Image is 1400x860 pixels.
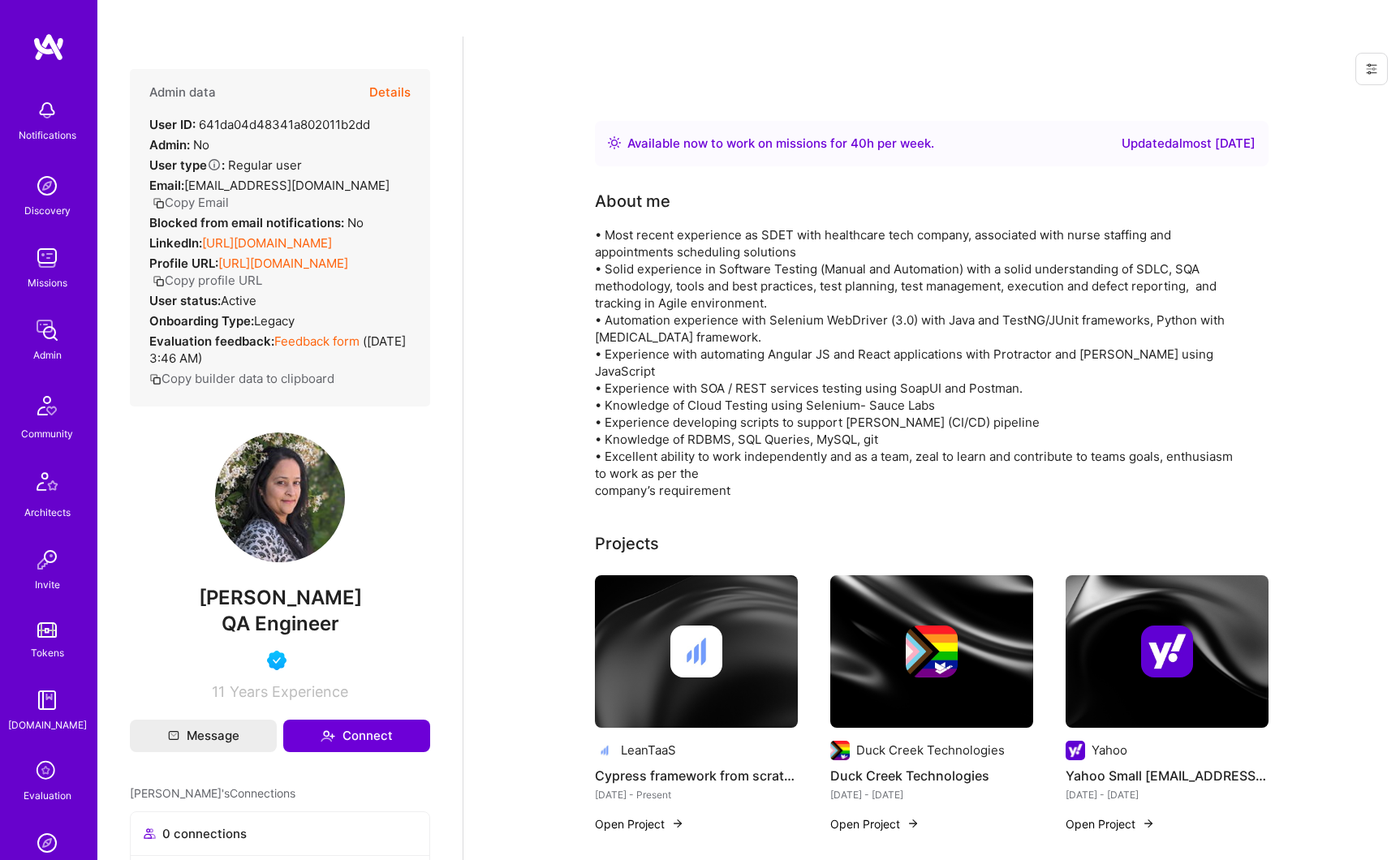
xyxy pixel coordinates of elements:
[906,626,958,677] img: Company logo
[19,127,76,144] div: Notifications
[830,741,850,760] img: Company logo
[149,333,411,367] div: ( [DATE] 3:46 AM )
[212,683,225,700] span: 11
[1142,817,1155,830] img: arrow-right
[595,786,798,803] div: [DATE] - Present
[130,785,295,802] span: [PERSON_NAME]'s Connections
[321,729,335,743] i: icon Connect
[830,815,920,832] button: Open Project
[149,157,225,173] strong: User type :
[856,742,1005,759] div: Duck Creek Technologies
[168,730,179,742] i: icon Mail
[149,215,347,230] strong: Blocked from email notifications:
[830,575,1033,728] img: cover
[153,197,165,209] i: icon Copy
[218,256,348,271] a: [URL][DOMAIN_NAME]
[149,333,274,349] strong: Evaluation feedback:
[1066,575,1269,728] img: cover
[215,432,345,562] img: User Avatar
[222,612,339,635] span: QA Engineer
[149,214,364,231] div: No
[35,576,60,593] div: Invite
[28,274,67,291] div: Missions
[31,684,63,716] img: guide book
[907,817,920,830] img: arrow-right
[149,117,196,132] strong: User ID:
[283,720,430,752] button: Connect
[595,531,659,556] div: Projects
[1066,741,1085,760] img: Company logo
[267,651,286,670] img: Vetted A.Teamer
[830,786,1033,803] div: [DATE] - [DATE]
[149,370,334,387] button: Copy builder data to clipboard
[1066,765,1269,786] h4: Yahoo Small [EMAIL_ADDRESS] (Verizon Business Group)
[144,828,156,840] i: icon Collaborator
[149,313,254,329] strong: Onboarding Type:
[8,716,87,733] div: [DOMAIN_NAME]
[254,313,295,329] span: legacy
[153,272,262,289] button: Copy profile URL
[184,178,390,193] span: [EMAIL_ADDRESS][DOMAIN_NAME]
[595,765,798,786] h4: Cypress framework from scratch for health tech growth startup
[24,787,71,804] div: Evaluation
[202,235,332,251] a: [URL][DOMAIN_NAME]
[608,136,621,149] img: Availability
[274,333,360,349] a: Feedback form
[149,136,209,153] div: No
[595,741,614,760] img: Company logo
[24,504,71,521] div: Architects
[31,242,63,274] img: teamwork
[153,275,165,287] i: icon Copy
[149,235,202,251] strong: LinkedIn:
[130,720,277,752] button: Message
[24,202,71,219] div: Discovery
[31,170,63,202] img: discovery
[851,135,867,151] span: 40
[1066,815,1155,832] button: Open Project
[28,465,67,504] img: Architects
[830,765,1033,786] h4: Duck Creek Technologies
[31,827,63,859] img: Admin Search
[369,69,411,116] button: Details
[153,194,229,211] button: Copy Email
[595,226,1244,499] div: • Most recent experience as SDET with healthcare tech company, associated with nurse staffing and...
[149,85,216,100] h4: Admin data
[31,544,63,576] img: Invite
[31,644,64,661] div: Tokens
[221,293,256,308] span: Active
[595,815,684,832] button: Open Project
[149,256,218,271] strong: Profile URL:
[595,189,670,213] div: About me
[149,293,221,308] strong: User status:
[621,742,676,759] div: LeanTaaS
[149,373,162,385] i: icon Copy
[207,157,222,172] i: Help
[149,116,370,133] div: 641da04d48341a802011b2dd
[28,386,67,425] img: Community
[37,622,57,638] img: tokens
[31,314,63,346] img: admin teamwork
[149,137,190,153] strong: Admin:
[130,586,430,610] span: [PERSON_NAME]
[1066,786,1269,803] div: [DATE] - [DATE]
[149,157,302,174] div: Regular user
[627,134,934,153] div: Available now to work on missions for h per week .
[1141,626,1193,677] img: Company logo
[33,346,62,363] div: Admin
[1092,742,1127,759] div: Yahoo
[230,683,348,700] span: Years Experience
[149,178,184,193] strong: Email:
[162,825,247,842] span: 0 connections
[31,94,63,127] img: bell
[21,425,73,442] div: Community
[32,756,62,787] i: icon SelectionTeam
[670,626,722,677] img: Company logo
[671,817,684,830] img: arrow-right
[1122,134,1256,153] div: Updated almost [DATE]
[595,575,798,728] img: cover
[32,32,65,62] img: logo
